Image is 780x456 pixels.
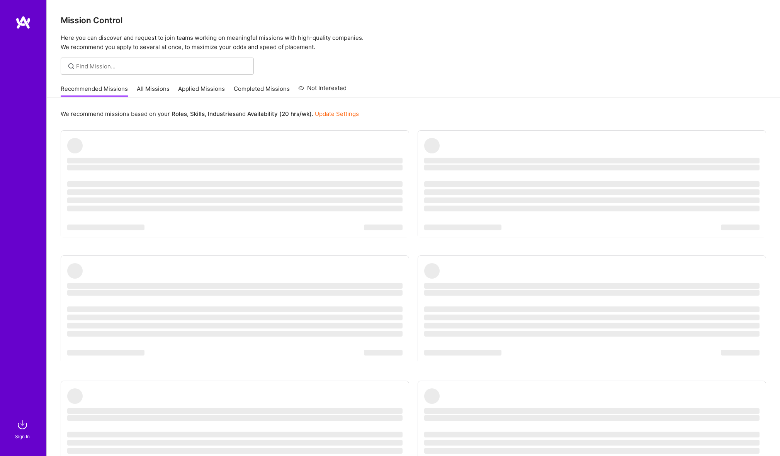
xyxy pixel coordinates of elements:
[137,85,170,97] a: All Missions
[61,110,359,118] p: We recommend missions based on your , , and .
[61,15,766,25] h3: Mission Control
[67,62,76,71] i: icon SearchGrey
[172,110,187,117] b: Roles
[234,85,290,97] a: Completed Missions
[190,110,205,117] b: Skills
[315,110,359,117] a: Update Settings
[61,85,128,97] a: Recommended Missions
[208,110,236,117] b: Industries
[298,83,347,97] a: Not Interested
[15,417,30,432] img: sign in
[76,62,248,70] input: Find Mission...
[61,33,766,52] p: Here you can discover and request to join teams working on meaningful missions with high-quality ...
[15,15,31,29] img: logo
[178,85,225,97] a: Applied Missions
[16,417,30,441] a: sign inSign In
[15,432,30,441] div: Sign In
[247,110,312,117] b: Availability (20 hrs/wk)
